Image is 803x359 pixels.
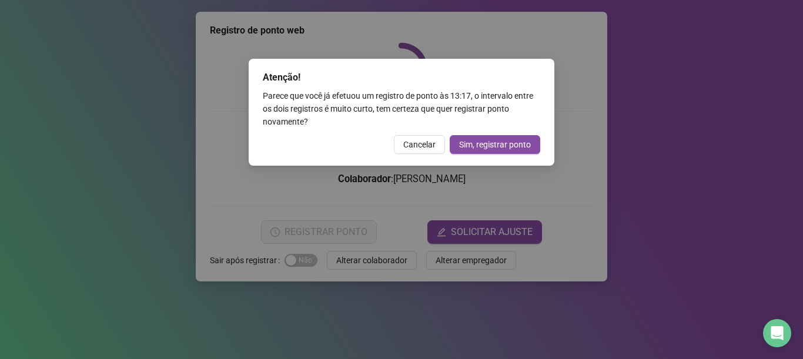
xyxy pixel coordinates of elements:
button: Sim, registrar ponto [450,135,540,154]
div: Parece que você já efetuou um registro de ponto às 13:17 , o intervalo entre os dois registros é ... [263,89,540,128]
span: Cancelar [403,138,436,151]
div: Open Intercom Messenger [763,319,791,347]
button: Cancelar [394,135,445,154]
div: Atenção! [263,71,540,85]
span: Sim, registrar ponto [459,138,531,151]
